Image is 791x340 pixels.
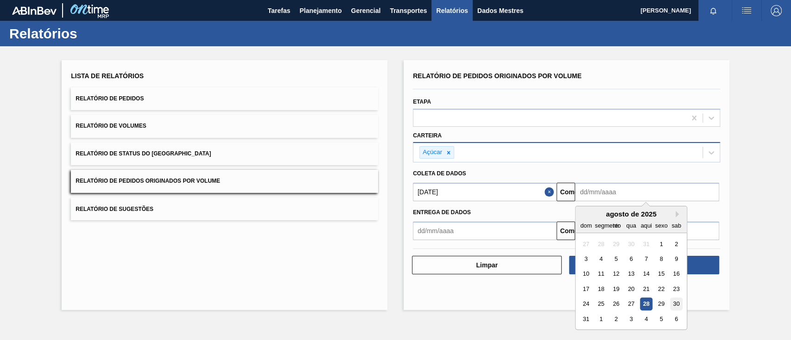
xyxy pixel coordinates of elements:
font: 30 [628,241,634,247]
font: Transportes [390,7,427,14]
font: 2 [614,315,618,322]
div: Escolha domingo, 17 de agosto de 2025 [580,283,592,295]
font: 24 [583,301,589,308]
div: Escolha segunda-feira, 25 de agosto de 2025 [595,298,607,310]
font: 6 [630,255,633,262]
div: Escolha sexta-feira, 5 de setembro de 2025 [655,313,668,325]
div: Escolha terça-feira, 26 de agosto de 2025 [610,298,622,310]
font: Limpar [476,261,498,269]
button: Relatório de Pedidos Originados por Volume [71,170,378,192]
font: Tarefas [268,7,291,14]
font: 17 [583,285,589,292]
font: 7 [645,255,648,262]
font: 14 [643,271,650,278]
img: ações do usuário [741,5,752,16]
font: Etapa [413,99,431,105]
font: Comeu [560,188,582,196]
div: Escolha quinta-feira, 21 de agosto de 2025 [640,283,652,295]
font: 27 [628,301,634,308]
font: Coleta de dados [413,170,466,177]
div: Escolha sexta-feira, 8 de agosto de 2025 [655,253,668,265]
div: Escolha quarta-feira, 20 de agosto de 2025 [625,283,638,295]
div: Escolha sábado, 2 de agosto de 2025 [670,238,683,250]
input: dd/mm/aaaa [413,183,557,201]
button: Próximo mês [676,211,682,217]
font: 23 [673,285,680,292]
font: agosto de 2025 [606,210,657,218]
font: Relatório de Pedidos Originados por Volume [413,72,582,80]
font: 21 [643,285,650,292]
div: Escolha quarta-feira, 6 de agosto de 2025 [625,253,638,265]
font: 26 [613,301,620,308]
font: 5 [660,315,663,322]
button: Relatório de Volumes [71,115,378,137]
font: [PERSON_NAME] [640,7,691,14]
button: Relatório de Pedidos [71,87,378,110]
font: 22 [658,285,664,292]
font: 6 [675,315,678,322]
div: Escolha domingo, 3 de agosto de 2025 [580,253,592,265]
font: Açúcar [423,148,442,155]
div: Escolha terça-feira, 12 de agosto de 2025 [610,268,622,280]
font: Relatórios [9,26,77,41]
font: 31 [583,315,589,322]
font: 10 [583,271,589,278]
font: Dados Mestres [477,7,524,14]
font: 5 [614,255,618,262]
font: 28 [643,301,650,308]
font: 28 [598,241,604,247]
div: Escolha segunda-feira, 18 de agosto de 2025 [595,283,607,295]
div: Escolha sexta-feira, 29 de agosto de 2025 [655,298,668,310]
font: 1 [600,315,603,322]
font: 27 [583,241,589,247]
div: Escolha sábado, 23 de agosto de 2025 [670,283,683,295]
font: 2 [675,241,678,247]
font: 9 [675,255,678,262]
font: ter [613,222,620,229]
div: Escolha terça-feira, 2 de setembro de 2025 [610,313,622,325]
div: Escolha segunda-feira, 4 de agosto de 2025 [595,253,607,265]
font: 29 [613,241,620,247]
button: Relatório de Sugestões [71,198,378,220]
font: 12 [613,271,620,278]
div: Escolha terça-feira, 5 de agosto de 2025 [610,253,622,265]
font: 8 [660,255,663,262]
div: Escolha domingo, 31 de agosto de 2025 [580,313,592,325]
div: Escolha quinta-feira, 14 de agosto de 2025 [640,268,652,280]
font: 4 [645,315,648,322]
div: Escolha sexta-feira, 1 de agosto de 2025 [655,238,668,250]
font: sexo [655,222,668,229]
button: Comeu [557,222,575,240]
font: 25 [598,301,604,308]
font: 31 [643,241,650,247]
div: Escolha sexta-feira, 22 de agosto de 2025 [655,283,668,295]
font: aqui [641,222,652,229]
font: 13 [628,271,634,278]
div: Escolha sábado, 6 de setembro de 2025 [670,313,683,325]
img: TNhmsLtSVTkK8tSr43FrP2fwEKptu5GPRR3wAAAABJRU5ErkJggg== [12,6,57,15]
input: dd/mm/aaaa [575,183,719,201]
div: mês 2025-08 [579,236,684,327]
font: Gerencial [351,7,380,14]
input: dd/mm/aaaa [413,222,557,240]
font: 20 [628,285,634,292]
font: 3 [584,255,588,262]
font: 16 [673,271,680,278]
font: 30 [673,301,680,308]
div: Escolha domingo, 24 de agosto de 2025 [580,298,592,310]
font: Planejamento [299,7,342,14]
button: Comeu [557,183,575,201]
font: qua [626,222,636,229]
div: Escolha sábado, 9 de agosto de 2025 [670,253,683,265]
button: Fechar [544,183,557,201]
img: Sair [771,5,782,16]
font: Entrega de dados [413,209,471,216]
button: Limpar [412,256,562,274]
div: Escolha quinta-feira, 28 de agosto de 2025 [640,298,652,310]
font: 29 [658,301,664,308]
font: 18 [598,285,604,292]
font: Relatório de Pedidos [76,95,144,102]
div: Escolha quinta-feira, 7 de agosto de 2025 [640,253,652,265]
button: Notificações [698,4,728,17]
font: 4 [600,255,603,262]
